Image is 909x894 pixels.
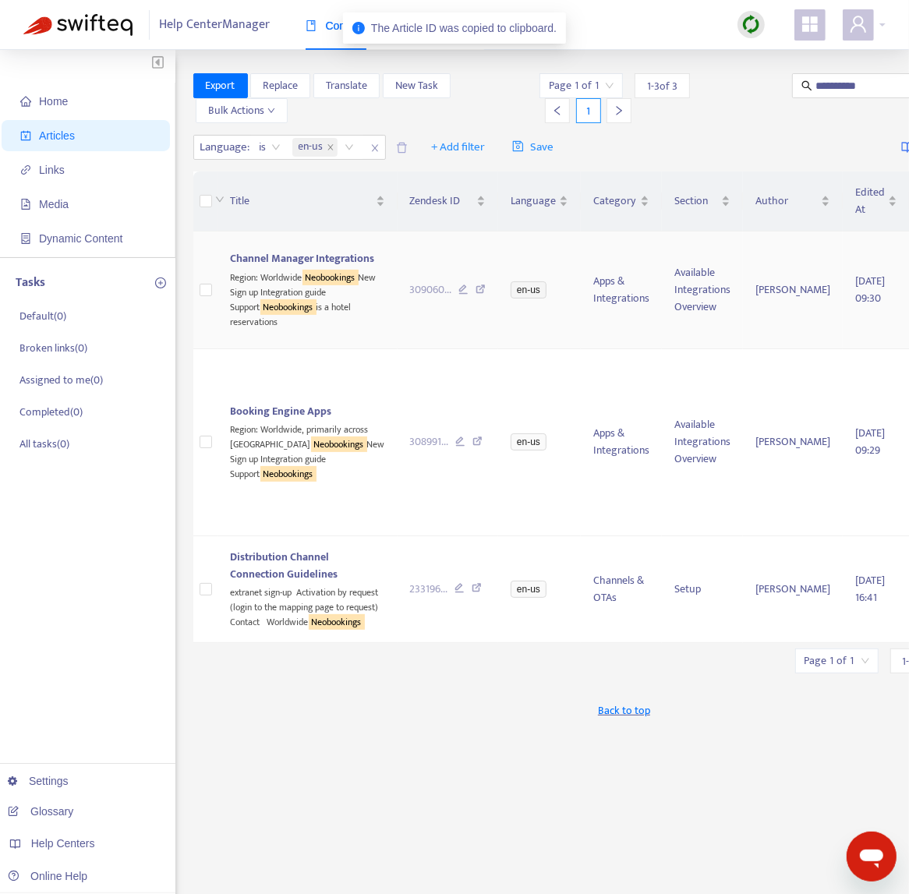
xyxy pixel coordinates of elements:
span: [DATE] 16:41 [855,571,885,606]
span: 308991 ... [410,433,449,451]
div: Region: Worldwide New Sign up Integration guide Support is a hotel reservations [231,267,385,329]
span: left [552,105,563,116]
span: close [327,143,334,151]
span: [DATE] 09:29 [855,424,885,459]
span: Translate [326,77,367,94]
span: The Article ID was copied to clipboard. [371,22,557,34]
button: New Task [383,73,451,98]
span: [DATE] 09:30 [855,272,885,307]
iframe: Button to launch messaging window [847,832,897,882]
th: Section [662,171,743,231]
div: Region: Worldwide, primarily across [GEOGRAPHIC_DATA] New Sign up Integration guide Support [231,420,385,482]
span: en-us [511,581,546,598]
sqkw: Neobookings [309,614,365,630]
span: Booking Engine Apps [231,402,332,420]
span: close [365,139,385,157]
span: is [260,136,281,159]
span: 233196 ... [410,581,448,598]
span: right [614,105,624,116]
p: All tasks ( 0 ) [19,436,69,452]
span: delete [396,142,408,154]
span: Edited At [855,184,885,218]
th: Title [218,171,398,231]
a: Online Help [8,870,87,882]
sqkw: Neobookings [260,299,317,315]
button: Export [193,73,248,98]
img: Swifteq [23,14,133,36]
span: search [801,80,812,91]
span: appstore [801,15,819,34]
span: home [20,96,31,107]
a: Glossary [8,805,73,818]
td: Setup [662,536,743,643]
span: en-us [511,433,546,451]
span: Language : [194,136,253,159]
td: Channels & OTAs [581,536,662,643]
sqkw: Neobookings [302,270,359,285]
p: Default ( 0 ) [19,308,66,324]
span: link [20,164,31,175]
span: down [215,195,225,204]
span: file-image [20,199,31,210]
button: + Add filter [419,135,497,160]
td: [PERSON_NAME] [743,349,843,536]
p: Broken links ( 0 ) [19,340,87,356]
span: Language [511,193,556,210]
span: Dynamic Content [39,232,122,245]
td: Apps & Integrations [581,231,662,349]
span: Author [755,193,818,210]
td: Available Integrations Overview [662,349,743,536]
th: Category [581,171,662,231]
span: info-circle [352,22,365,34]
span: account-book [20,130,31,141]
span: Media [39,198,69,210]
button: Replace [250,73,310,98]
span: container [20,233,31,244]
td: Available Integrations Overview [662,231,743,349]
th: Author [743,171,843,231]
span: Links [39,164,65,176]
td: Apps & Integrations [581,349,662,536]
sqkw: Neobookings [260,466,317,482]
div: 1 [576,98,601,123]
span: Zendesk ID [410,193,474,210]
span: Title [231,193,373,210]
span: book [306,20,317,31]
a: Settings [8,775,69,787]
span: 1 - 3 of 3 [647,78,677,94]
span: 309060 ... [410,281,452,299]
span: Category [593,193,637,210]
th: Language [498,171,581,231]
span: Section [674,193,718,210]
span: Back to top [598,702,650,719]
span: Content [306,19,364,32]
span: Help Centers [31,837,95,850]
span: Distribution Channel Connection Guidelines [231,548,338,583]
button: Bulk Actionsdown [196,98,288,123]
th: Zendesk ID [398,171,499,231]
span: en-us [292,138,338,157]
span: save [512,140,524,152]
span: Replace [263,77,298,94]
span: user [849,15,868,34]
span: + Add filter [431,138,485,157]
button: saveSave [500,135,565,160]
sqkw: Neobookings [311,436,367,452]
span: New Task [395,77,438,94]
span: en-us [511,281,546,299]
p: Tasks [16,274,45,292]
span: Export [206,77,235,94]
td: [PERSON_NAME] [743,536,843,643]
span: down [267,107,275,115]
div: extranet sign-up Activation by request (login to the mapping page to request) Contact Worldwide [231,583,385,630]
td: [PERSON_NAME] [743,231,843,349]
span: en-us [299,138,324,157]
span: Channel Manager Integrations [231,249,375,267]
span: Home [39,95,68,108]
span: Bulk Actions [208,102,275,119]
span: Help Center Manager [160,10,271,40]
p: Assigned to me ( 0 ) [19,372,103,388]
span: Save [512,138,554,157]
button: Translate [313,73,380,98]
span: plus-circle [155,277,166,288]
